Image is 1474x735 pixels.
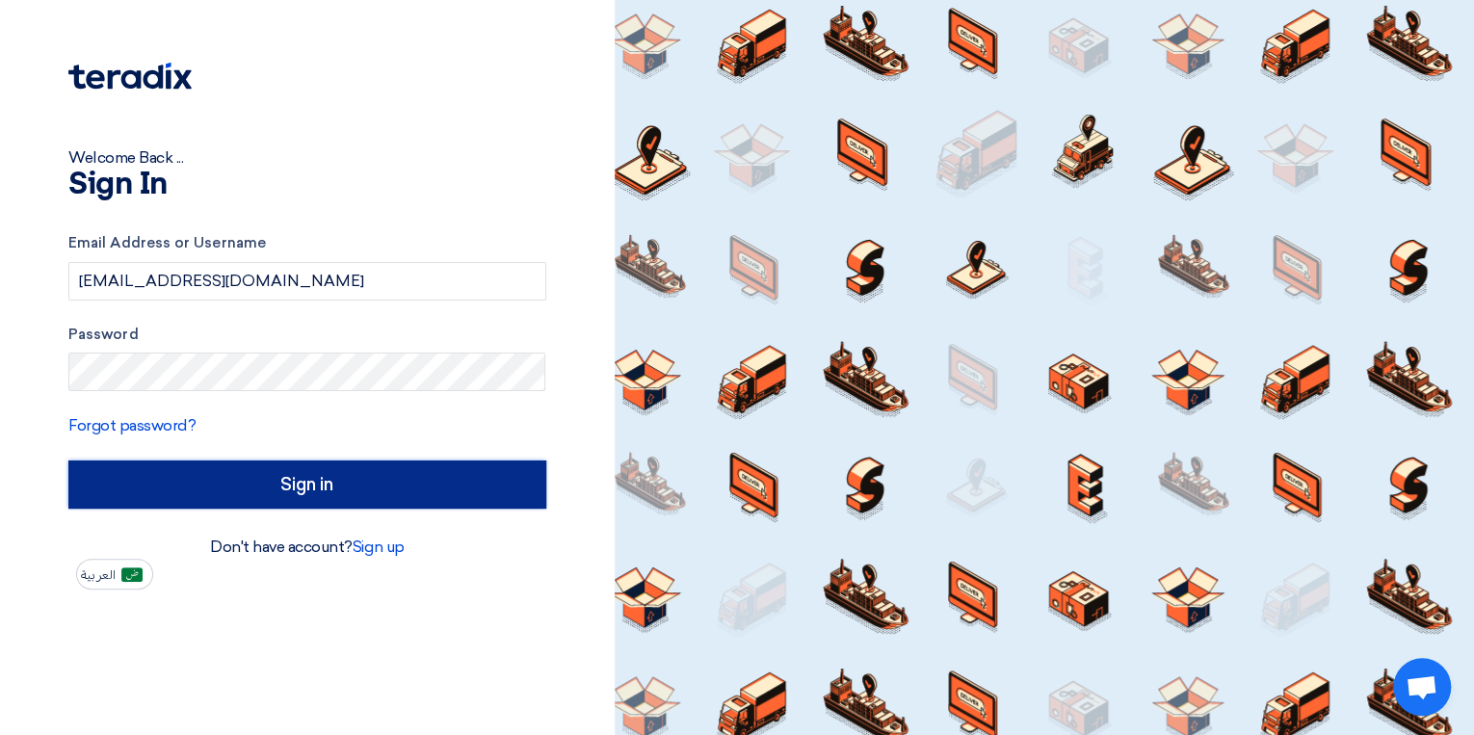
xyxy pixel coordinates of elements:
[68,416,196,434] a: Forgot password?
[76,559,153,590] button: العربية
[353,538,405,556] a: Sign up
[68,170,546,200] h1: Sign In
[68,262,546,301] input: Enter your business email or username
[68,146,546,170] div: Welcome Back ...
[68,63,192,90] img: Teradix logo
[68,536,546,559] div: Don't have account?
[68,324,546,346] label: Password
[1393,658,1451,716] div: Open chat
[121,567,143,582] img: ar-AR.png
[68,460,546,509] input: Sign in
[68,232,546,254] label: Email Address or Username
[81,568,116,582] span: العربية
